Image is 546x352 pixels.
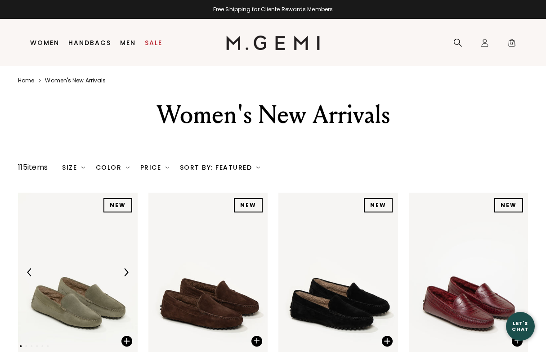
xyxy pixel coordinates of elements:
[166,166,169,169] img: chevron-down.svg
[81,166,85,169] img: chevron-down.svg
[226,36,320,50] img: M.Gemi
[126,166,130,169] img: chevron-down.svg
[140,164,169,171] div: Price
[106,99,440,131] div: Women's New Arrivals
[96,164,130,171] div: Color
[30,39,59,46] a: Women
[103,198,132,212] div: NEW
[62,164,85,171] div: Size
[234,198,263,212] div: NEW
[494,198,523,212] div: NEW
[256,166,260,169] img: chevron-down.svg
[45,77,106,84] a: Women's new arrivals
[26,268,34,276] img: Previous Arrow
[506,320,535,332] div: Let's Chat
[122,268,130,276] img: Next Arrow
[68,39,111,46] a: Handbags
[18,162,48,173] div: 115 items
[120,39,136,46] a: Men
[364,198,393,212] div: NEW
[507,40,516,49] span: 0
[180,164,260,171] div: Sort By: Featured
[18,77,34,84] a: Home
[145,39,162,46] a: Sale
